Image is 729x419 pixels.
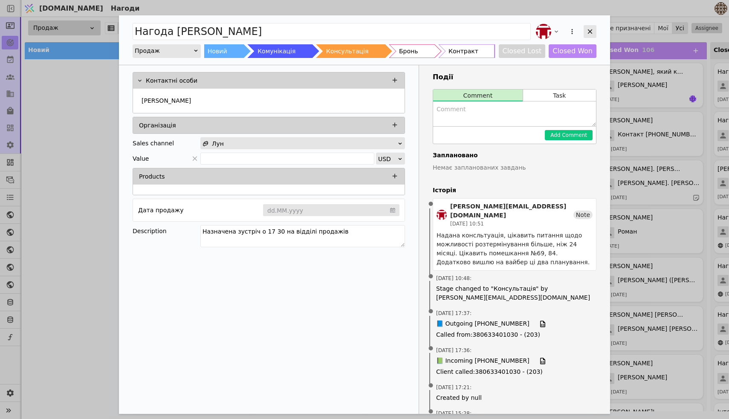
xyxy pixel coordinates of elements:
[142,96,191,105] p: [PERSON_NAME]
[436,309,472,317] span: [DATE] 17:37 :
[536,24,551,39] img: bo
[499,44,546,58] button: Closed Lost
[133,225,200,237] div: Description
[436,347,472,354] span: [DATE] 17:36 :
[437,210,447,220] img: bo
[433,90,523,101] button: Comment
[146,76,197,85] p: Контактні особи
[202,141,208,147] img: affiliate-program.svg
[549,44,596,58] button: Closed Won
[138,204,183,216] div: Дата продажу
[433,151,596,160] h4: Заплановано
[390,206,395,214] svg: calendar
[139,172,165,181] p: Products
[326,44,368,58] div: Консультація
[436,284,593,302] span: Stage changed to "Консультація" by [PERSON_NAME][EMAIL_ADDRESS][DOMAIN_NAME]
[427,338,435,360] span: •
[427,194,435,215] span: •
[133,137,174,149] div: Sales channel
[448,44,478,58] div: Контракт
[523,90,596,101] button: Task
[436,367,593,376] span: Client called : 380633401030 - (203)
[545,130,593,140] button: Add Comment
[427,375,435,397] span: •
[133,153,149,165] span: Value
[399,44,418,58] div: Бронь
[450,202,573,220] div: [PERSON_NAME][EMAIL_ADDRESS][DOMAIN_NAME]
[436,319,529,329] span: 📘 Outgoing [PHONE_NUMBER]
[433,163,596,172] p: Немає запланованих завдань
[119,15,610,414] div: Add Opportunity
[433,186,596,195] h4: Історія
[427,301,435,323] span: •
[450,220,573,228] div: [DATE] 10:51
[139,121,176,130] p: Організація
[437,231,593,267] div: Надана консльтуація, цікавить питання щодо можливості розтермінування більше, ніж 24 місяці. Ціка...
[436,384,472,391] span: [DATE] 17:21 :
[436,356,529,366] span: 📗 Incoming [PHONE_NUMBER]
[135,45,193,57] div: Продаж
[200,225,405,247] textarea: Назначена зустріч о 17 30 на відділі продажів
[436,393,593,402] span: Created by null
[433,72,596,82] h3: Події
[257,44,295,58] div: Комунікація
[436,330,593,339] span: Called from : 380633401030 - (203)
[208,44,227,58] div: Новий
[427,266,435,288] span: •
[378,153,397,165] div: USD
[573,211,593,219] div: Note
[436,275,472,282] span: [DATE] 10:48 :
[436,410,472,417] span: [DATE] 15:28 :
[212,138,224,150] span: Лун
